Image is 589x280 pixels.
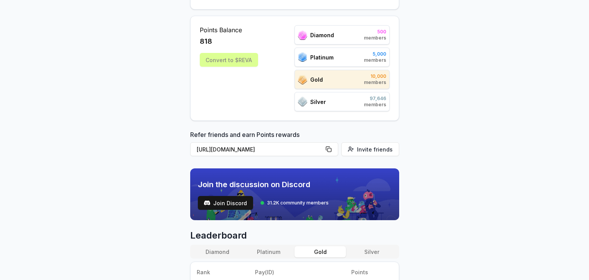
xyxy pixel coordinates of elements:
span: Diamond [310,31,334,39]
span: members [364,57,386,63]
button: Join Discord [198,196,253,210]
span: Silver [310,98,326,106]
img: ranks_icon [298,30,307,40]
span: Join the discussion on Discord [198,179,329,190]
span: members [364,35,386,41]
span: Platinum [310,53,334,61]
a: testJoin Discord [198,196,253,210]
img: test [204,200,210,206]
button: Invite friends [341,142,399,156]
span: 10,000 [364,73,386,79]
span: Invite friends [357,145,393,153]
span: members [364,102,386,108]
img: ranks_icon [298,75,307,84]
span: Join Discord [213,199,247,207]
button: Platinum [243,246,294,257]
button: Diamond [192,246,243,257]
img: discord_banner [190,168,399,220]
img: ranks_icon [298,97,307,107]
span: Points Balance [200,25,258,35]
button: Silver [346,246,397,257]
span: 500 [364,29,386,35]
span: Leaderboard [190,229,399,242]
span: 97,646 [364,96,386,102]
img: ranks_icon [298,52,307,62]
span: Gold [310,76,323,84]
span: 818 [200,36,212,47]
div: Refer friends and earn Points rewards [190,130,399,159]
button: [URL][DOMAIN_NAME] [190,142,338,156]
span: 31.2K community members [267,200,329,206]
span: 5,000 [364,51,386,57]
span: members [364,79,386,86]
button: Gold [294,246,346,257]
